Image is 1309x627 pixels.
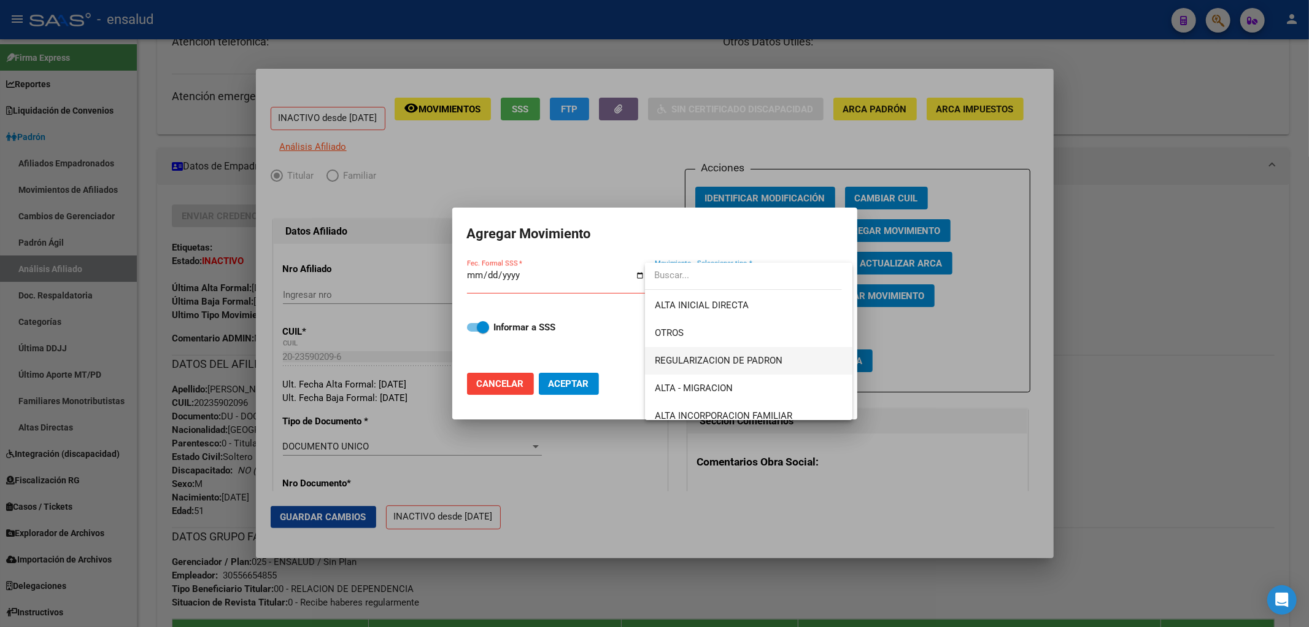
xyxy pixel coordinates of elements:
[1267,585,1297,615] div: Open Intercom Messenger
[655,327,684,338] span: OTROS
[655,383,733,394] span: ALTA - MIGRACION
[655,410,792,421] span: ALTA INCORPORACION FAMILIAR
[655,355,782,366] span: REGULARIZACION DE PADRON
[655,300,749,311] span: ALTA INICIAL DIRECTA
